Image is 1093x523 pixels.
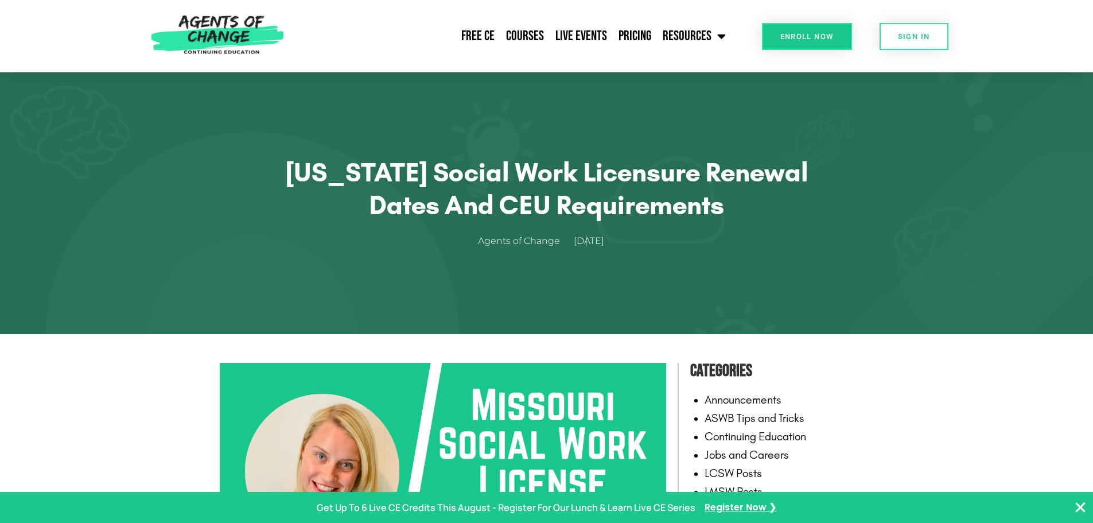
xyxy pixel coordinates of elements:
[574,233,616,250] a: [DATE]
[290,22,732,51] nav: Menu
[456,22,500,51] a: Free CE
[550,22,613,51] a: Live Events
[478,233,571,250] a: Agents of Change
[705,429,806,443] a: Continuing Education
[780,33,834,40] span: Enroll Now
[1073,501,1087,514] button: Close Banner
[705,499,776,516] a: Register Now ❯
[317,499,695,516] p: Get Up To 6 Live CE Credits This August - Register For Our Lunch & Learn Live CE Series
[705,485,763,498] a: LMSW Posts
[705,393,781,406] a: Announcements
[500,22,550,51] a: Courses
[574,235,604,246] time: [DATE]
[705,448,789,462] a: Jobs and Careers
[613,22,657,51] a: Pricing
[657,22,732,51] a: Resources
[690,357,874,385] h4: Categories
[248,156,845,221] h1: [US_STATE] Social Work Licensure Renewal Dates and CEU Requirements
[880,23,948,50] a: SIGN IN
[478,233,560,250] span: Agents of Change
[762,23,852,50] a: Enroll Now
[898,33,930,40] span: SIGN IN
[705,411,804,425] a: ASWB Tips and Tricks
[705,466,762,480] a: LCSW Posts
